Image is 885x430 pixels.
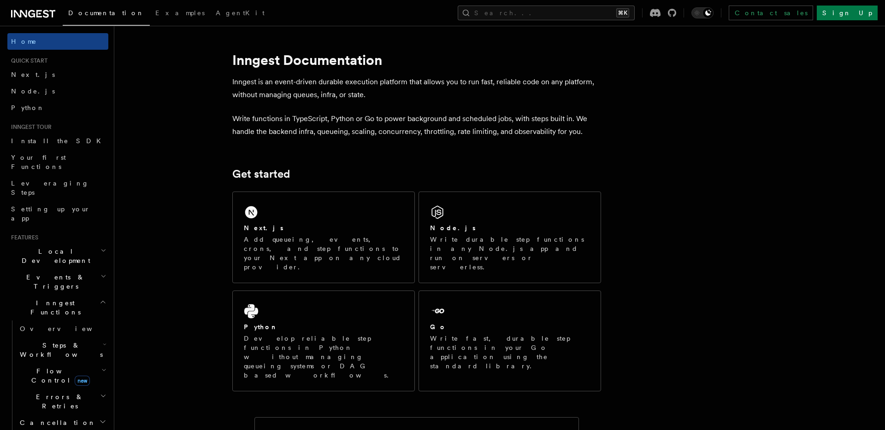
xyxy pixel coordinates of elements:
[210,3,270,25] a: AgentKit
[11,154,66,170] span: Your first Functions
[16,363,108,389] button: Flow Controlnew
[150,3,210,25] a: Examples
[232,291,415,391] a: PythonDevelop reliable step functions in Python without managing queueing systems or DAG based wo...
[7,83,108,99] a: Node.js
[7,201,108,227] a: Setting up your app
[729,6,813,20] a: Contact sales
[430,223,476,232] h2: Node.js
[430,235,590,272] p: Write durable step functions in any Node.js app and run on servers or serverless.
[11,87,55,95] span: Node.js
[16,418,96,427] span: Cancellation
[20,325,115,332] span: Overview
[68,9,144,17] span: Documentation
[430,334,590,371] p: Write fast, durable step functions in your Go application using the standard library.
[458,6,635,20] button: Search...⌘K
[7,247,100,265] span: Local Development
[7,66,108,83] a: Next.js
[16,389,108,414] button: Errors & Retries
[419,192,601,283] a: Node.jsWrite durable step functions in any Node.js app and run on servers or serverless.
[7,133,108,149] a: Install the SDK
[16,366,101,385] span: Flow Control
[7,295,108,320] button: Inngest Functions
[16,337,108,363] button: Steps & Workflows
[7,243,108,269] button: Local Development
[419,291,601,391] a: GoWrite fast, durable step functions in your Go application using the standard library.
[11,205,90,222] span: Setting up your app
[16,392,100,411] span: Errors & Retries
[16,320,108,337] a: Overview
[63,3,150,26] a: Documentation
[11,104,45,111] span: Python
[155,9,205,17] span: Examples
[616,8,629,17] kbd: ⌘K
[11,71,55,78] span: Next.js
[7,175,108,201] a: Leveraging Steps
[232,52,601,68] h1: Inngest Documentation
[232,112,601,138] p: Write functions in TypeScript, Python or Go to power background and scheduled jobs, with steps bu...
[11,37,37,46] span: Home
[244,223,283,232] h2: Next.js
[244,322,278,331] h2: Python
[7,234,38,241] span: Features
[7,99,108,116] a: Python
[7,298,100,317] span: Inngest Functions
[817,6,878,20] a: Sign Up
[11,180,89,196] span: Leveraging Steps
[232,76,601,101] p: Inngest is an event-driven durable execution platform that allows you to run fast, reliable code ...
[244,334,403,380] p: Develop reliable step functions in Python without managing queueing systems or DAG based workflows.
[7,123,52,131] span: Inngest tour
[216,9,265,17] span: AgentKit
[244,235,403,272] p: Add queueing, events, crons, and step functions to your Next app on any cloud provider.
[7,57,47,64] span: Quick start
[430,322,447,331] h2: Go
[7,33,108,50] a: Home
[7,269,108,295] button: Events & Triggers
[16,341,103,359] span: Steps & Workflows
[691,7,714,18] button: Toggle dark mode
[232,168,290,180] a: Get started
[75,376,90,386] span: new
[7,273,100,291] span: Events & Triggers
[232,192,415,283] a: Next.jsAdd queueing, events, crons, and step functions to your Next app on any cloud provider.
[11,137,106,145] span: Install the SDK
[7,149,108,175] a: Your first Functions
